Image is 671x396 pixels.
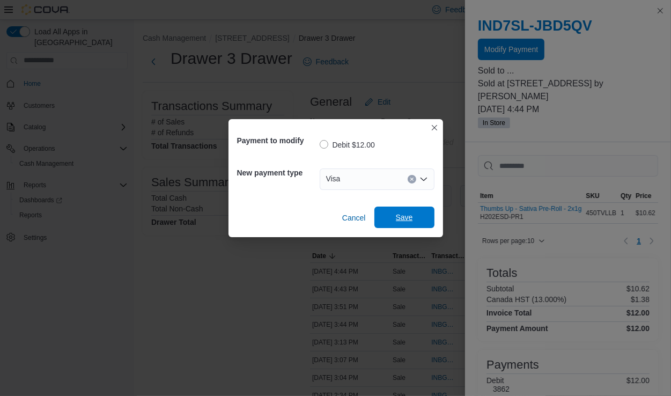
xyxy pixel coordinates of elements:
button: Open list of options [419,175,428,184]
h5: Payment to modify [237,130,318,151]
span: Cancel [342,212,366,223]
button: Closes this modal window [428,121,441,134]
button: Cancel [338,207,370,229]
h5: New payment type [237,162,318,184]
button: Clear input [408,175,416,184]
label: Debit $12.00 [320,138,375,151]
span: Visa [326,172,341,185]
span: Save [396,212,413,223]
button: Save [374,207,434,228]
input: Accessible screen reader label [344,173,345,186]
